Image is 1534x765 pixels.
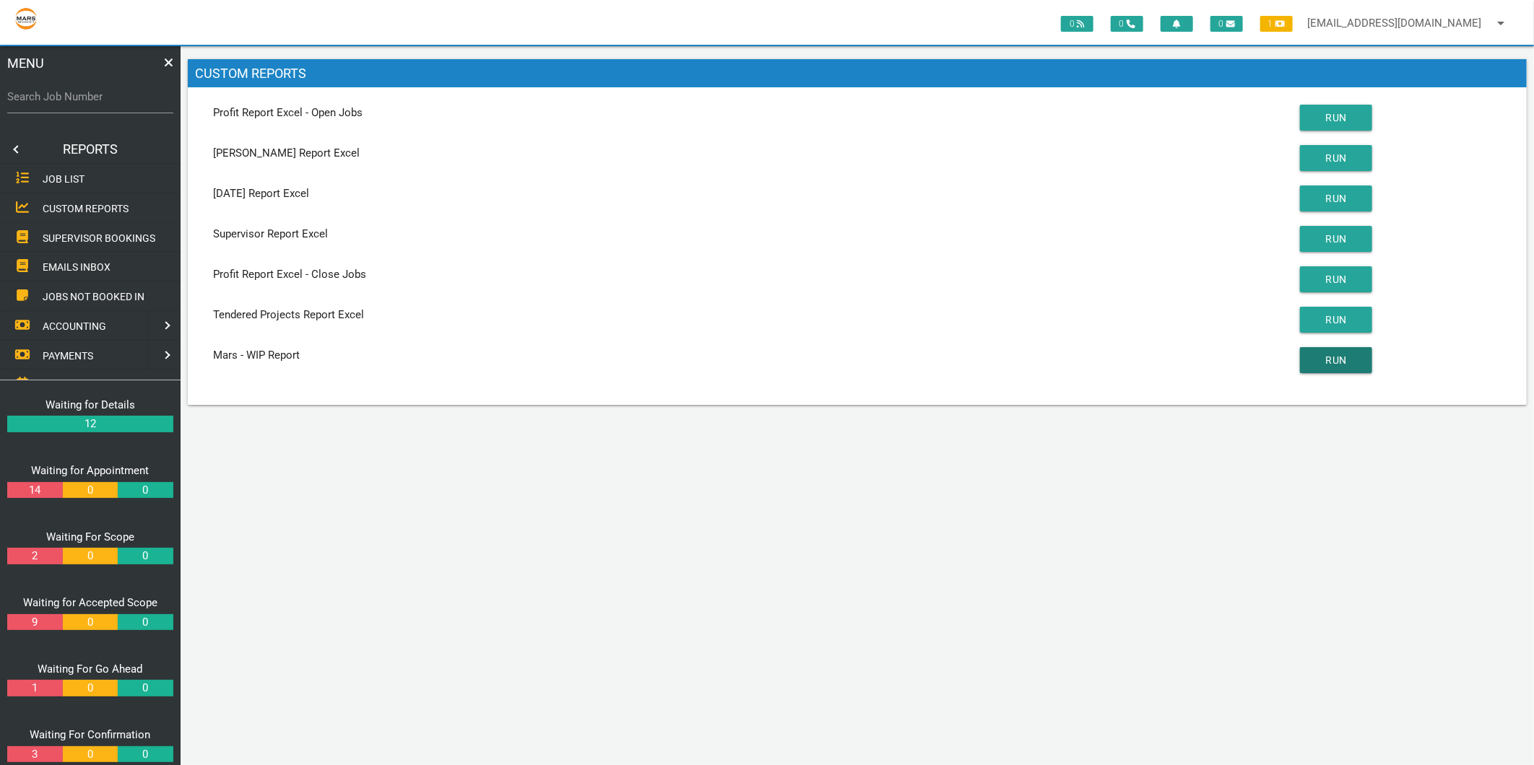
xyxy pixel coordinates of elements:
[45,398,135,411] a: Waiting for Details
[43,291,144,302] span: JOBS NOT BOOKED IN
[205,347,1292,364] div: Mars - WIP Report
[118,680,173,696] a: 0
[1300,145,1372,171] button: RUN
[205,105,1292,121] div: Profit Report Excel - Open Jobs
[43,349,93,361] span: PAYMENTS
[1300,105,1372,131] button: RUN
[7,746,62,763] a: 3
[43,232,155,243] span: SUPERVISOR BOOKINGS
[118,746,173,763] a: 0
[14,7,38,30] img: s3file
[38,663,143,676] a: Waiting For Go Ahead
[63,680,118,696] a: 0
[205,266,1292,283] div: Profit Report Excel - Close Jobs
[1061,16,1093,32] span: 0
[30,728,151,741] a: Waiting For Confirmation
[1260,16,1293,32] span: 1
[63,548,118,564] a: 0
[1300,307,1372,333] button: RUN
[1300,226,1372,252] button: RUN
[188,59,1527,88] h1: Custom Reports
[7,680,62,696] a: 1
[118,614,173,631] a: 0
[205,226,1292,242] div: Supervisor Report Excel
[43,203,129,214] span: CUSTOM REPORTS
[43,261,110,273] span: EMAILS INBOX
[63,482,118,499] a: 0
[7,89,173,105] label: Search Job Number
[205,307,1292,323] div: Tendered Projects Report Excel
[1300,347,1372,373] button: RUN
[7,614,62,631] a: 9
[118,548,173,564] a: 0
[205,185,1292,202] div: [DATE] Report Excel
[63,614,118,631] a: 0
[7,53,44,73] span: MENU
[43,173,84,185] span: JOB LIST
[118,482,173,499] a: 0
[29,135,152,164] a: REPORTS
[32,464,149,477] a: Waiting for Appointment
[7,482,62,499] a: 14
[205,145,1292,162] div: [PERSON_NAME] Report Excel
[23,596,157,609] a: Waiting for Accepted Scope
[43,379,118,390] span: VIEW SCHEDULE
[1300,185,1372,211] button: RUN
[7,548,62,564] a: 2
[1210,16,1243,32] span: 0
[7,416,173,432] a: 12
[63,746,118,763] a: 0
[1111,16,1143,32] span: 0
[43,320,106,332] span: ACCOUNTING
[1300,266,1372,292] button: RUN
[46,530,134,543] a: Waiting For Scope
